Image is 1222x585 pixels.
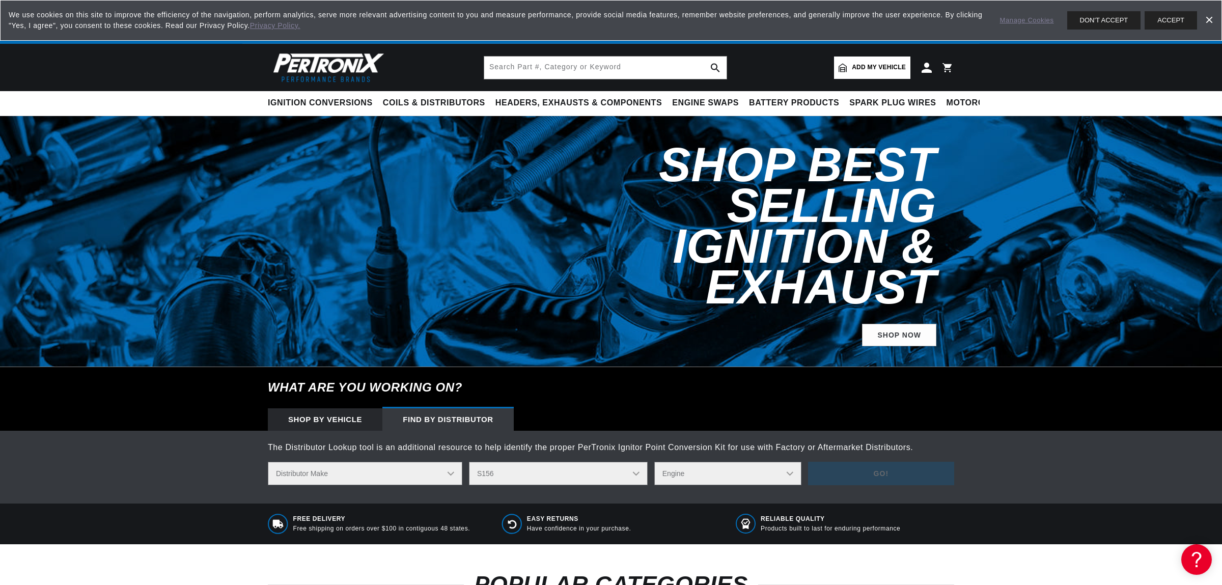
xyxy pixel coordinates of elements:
[268,50,385,85] img: Pertronix
[501,145,936,308] h2: Shop Best Selling Ignition & Exhaust
[378,91,490,115] summary: Coils & Distributors
[1067,11,1141,30] button: DON'T ACCEPT
[242,367,980,408] h6: What are you working on?
[383,98,485,108] span: Coils & Distributors
[527,524,631,533] p: Have confidence in your purchase.
[667,91,744,115] summary: Engine Swaps
[862,324,936,347] a: SHOP NOW
[941,91,1012,115] summary: Motorcycle
[495,98,662,108] span: Headers, Exhausts & Components
[382,408,514,431] div: Find by Distributor
[1000,15,1054,26] a: Manage Cookies
[1201,13,1216,28] a: Dismiss Banner
[749,98,839,108] span: Battery Products
[761,515,900,523] span: RELIABLE QUALITY
[849,98,936,108] span: Spark Plug Wires
[672,98,739,108] span: Engine Swaps
[852,63,906,72] span: Add my vehicle
[1145,11,1197,30] button: ACCEPT
[744,91,844,115] summary: Battery Products
[704,57,727,79] button: search button
[527,515,631,523] span: Easy Returns
[9,10,986,31] span: We use cookies on this site to improve the efficiency of the navigation, perform analytics, serve...
[268,91,378,115] summary: Ignition Conversions
[844,91,941,115] summary: Spark Plug Wires
[834,57,910,79] a: Add my vehicle
[947,98,1007,108] span: Motorcycle
[250,21,300,30] a: Privacy Policy.
[268,98,373,108] span: Ignition Conversions
[761,524,900,533] p: Products built to last for enduring performance
[268,441,954,454] div: The Distributor Lookup tool is an additional resource to help identify the proper PerTronix Ignit...
[293,524,470,533] p: Free shipping on orders over $100 in contiguous 48 states.
[293,515,470,523] span: Free Delivery
[268,408,382,431] div: Shop by vehicle
[490,91,667,115] summary: Headers, Exhausts & Components
[484,57,727,79] input: Search Part #, Category or Keyword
